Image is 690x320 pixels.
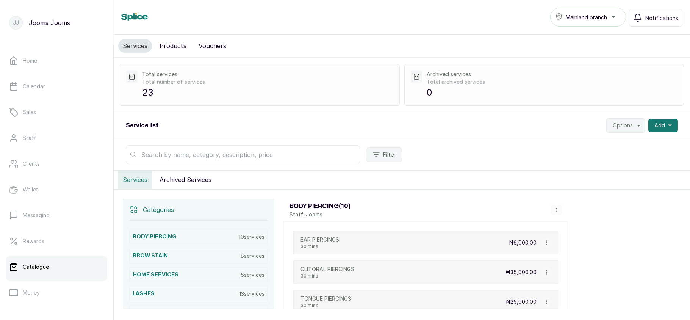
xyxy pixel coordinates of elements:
p: Money [23,289,40,296]
span: Notifications [645,14,678,22]
p: Catalogue [23,263,49,271]
h3: HOME SERVICES [133,271,178,279]
p: 30 mins [300,273,354,279]
a: Home [6,50,107,71]
button: Services [118,39,152,53]
p: Rewards [23,237,44,245]
p: JJ [13,19,19,27]
button: Vouchers [194,39,231,53]
input: Search by name, category, description, price [126,145,360,164]
p: Wallet [23,186,38,193]
div: CLITORAL PIERCINGS30 mins [300,265,354,279]
p: 23 [142,86,393,99]
a: Wallet [6,179,107,200]
a: Calendar [6,76,107,97]
span: Filter [383,151,396,158]
p: ₦35,000.00 [506,268,537,276]
a: Messaging [6,205,107,226]
h3: LASHES [133,290,155,298]
a: Sales [6,102,107,123]
p: Total services [142,71,393,78]
a: Catalogue [6,256,107,278]
button: Notifications [629,9,682,27]
p: Archived services [427,71,677,78]
p: 0 [427,86,677,99]
button: Products [155,39,191,53]
div: EAR PIERCINGS30 mins [300,236,339,249]
div: TONGUE PIERCINGS30 mins [300,295,351,309]
button: Archived Services [155,171,216,189]
p: 10 services [239,233,264,241]
a: Staff [6,127,107,149]
a: Clients [6,153,107,174]
span: Mainland branch [566,13,607,21]
button: Services [118,171,152,189]
p: Jooms Jooms [29,18,70,27]
p: Total archived services [427,78,677,86]
p: ₦25,000.00 [506,298,537,306]
p: EAR PIERCINGS [300,236,339,243]
a: Rewards [6,231,107,252]
p: Staff: Jooms [289,211,350,218]
p: Clients [23,160,40,168]
button: Mainland branch [550,8,626,27]
span: Options [613,122,633,129]
span: Add [654,122,665,129]
button: Add [648,119,678,132]
p: Messaging [23,212,50,219]
p: ₦6,000.00 [509,239,537,246]
h3: BODY PIERCING ( 10 ) [289,202,350,211]
p: 30 mins [300,303,351,309]
p: 30 mins [300,243,339,249]
p: 13 services [239,290,264,298]
a: Money [6,282,107,303]
p: Sales [23,108,36,116]
p: Home [23,57,37,64]
p: 5 services [241,271,264,279]
h3: BROW STAIN [133,252,168,260]
p: Calendar [23,83,45,90]
h3: BODY PIERCING [133,233,177,241]
h2: Service list [126,121,159,130]
button: Filter [366,147,402,162]
p: Staff [23,134,36,142]
p: TONGUE PIERCINGS [300,295,351,303]
p: CLITORAL PIERCINGS [300,265,354,273]
p: Total number of services [142,78,393,86]
p: Categories [143,205,174,214]
p: 8 services [241,252,264,260]
button: Options [606,118,645,133]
